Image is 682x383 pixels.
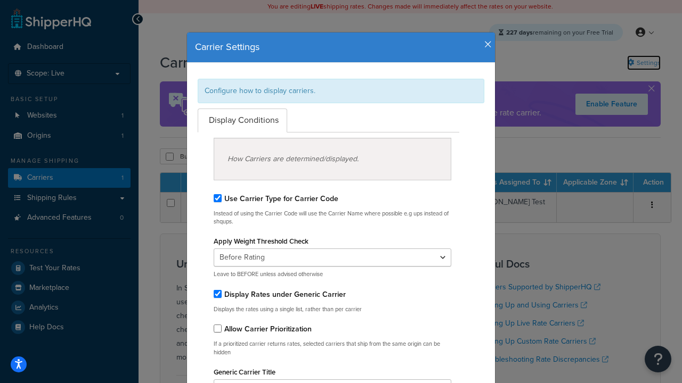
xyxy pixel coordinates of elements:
[214,237,308,245] label: Apply Weight Threshold Check
[224,193,338,204] label: Use Carrier Type for Carrier Code
[214,340,451,356] p: If a prioritized carrier returns rates, selected carriers that ship from the same origin can be h...
[214,194,222,202] input: Use Carrier Type for Carrier Code
[198,79,484,103] div: Configure how to display carriers.
[214,368,275,376] label: Generic Carrier Title
[214,210,451,226] p: Instead of using the Carrier Code will use the Carrier Name where possible e.g ups instead of shq...
[214,290,222,298] input: Display Rates under Generic Carrier
[224,323,312,335] label: Allow Carrier Prioritization
[224,289,346,300] label: Display Rates under Generic Carrier
[198,109,287,132] a: Display Conditions
[214,138,451,180] div: How Carriers are determined/displayed.
[195,40,487,54] h4: Carrier Settings
[214,324,222,332] input: Allow Carrier Prioritization
[214,305,451,313] p: Displays the rates using a single list, rather than per carrier
[214,270,451,278] p: Leave to BEFORE unless advised otherwise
